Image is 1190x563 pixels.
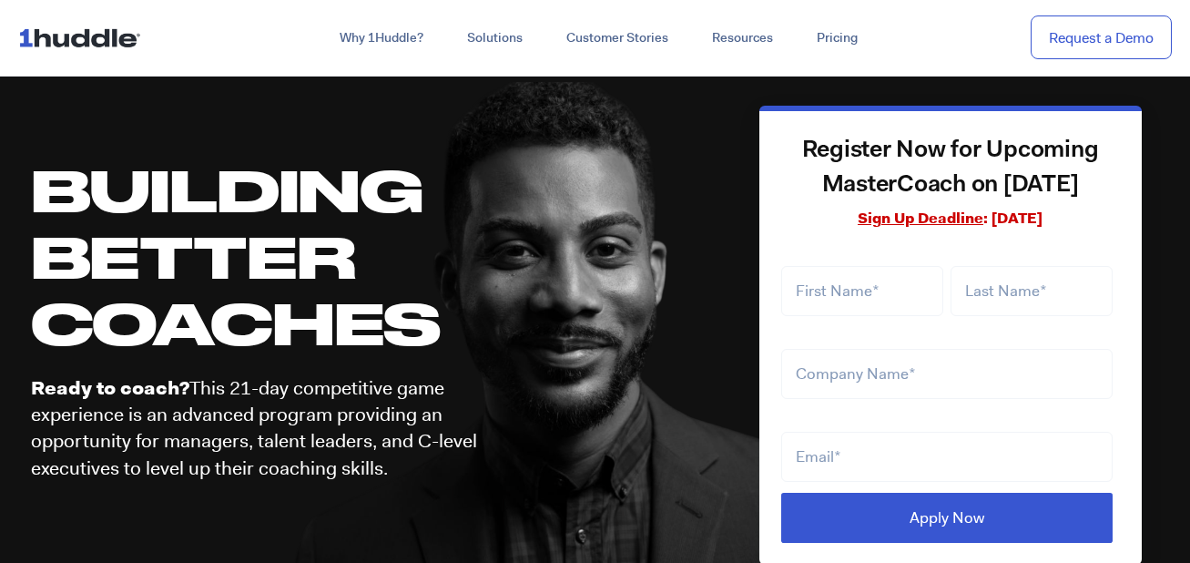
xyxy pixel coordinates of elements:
img: ... [18,20,148,55]
span: Sign Up Deadline [858,209,983,228]
a: Resources [690,22,795,55]
b: Ready to coach? [31,375,189,401]
p: This 21-day competitive game experience is an advanced program providing an opportunity for manag... [31,375,527,483]
strong: Register Now for Upcoming MasterCoach on [DATE] [802,139,1099,197]
input: Apply Now [781,493,1114,543]
a: Why 1Huddle? [318,22,445,55]
span: : [DATE] [858,209,1043,228]
h1: BUILDING BETTER COACHES [31,157,582,357]
a: Customer Stories [544,22,690,55]
input: Last Name* [951,266,1113,316]
input: Company Name* [781,349,1113,399]
a: Request a Demo [1031,15,1172,60]
input: First Name* [781,266,943,316]
a: Pricing [795,22,880,55]
a: Solutions [445,22,544,55]
input: Email* [781,432,1113,482]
